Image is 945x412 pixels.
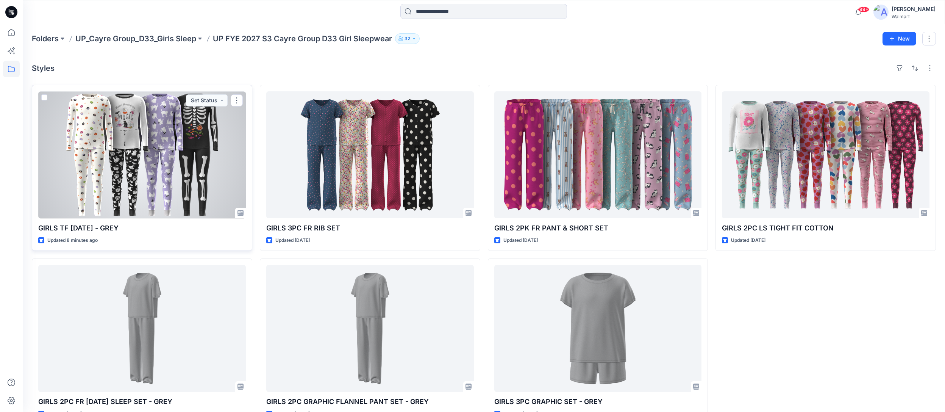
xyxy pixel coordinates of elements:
p: GIRLS 3PC GRAPHIC SET - GREY [494,396,702,407]
div: [PERSON_NAME] [892,5,936,14]
p: GIRLS TF [DATE] - GREY [38,223,246,233]
a: Folders [32,33,59,44]
p: 32 [405,34,410,43]
a: GIRLS 2PC GRAPHIC FLANNEL PANT SET - GREY [266,265,474,392]
a: UP_Cayre Group_D33_Girls Sleep [75,33,196,44]
p: GIRLS 3PC FR RIB SET [266,223,474,233]
button: 32 [395,33,420,44]
h4: Styles [32,64,55,73]
p: Updated [DATE] [275,237,310,244]
p: GIRLS 2PC LS TIGHT FIT COTTON [722,223,929,233]
p: Updated [DATE] [503,237,538,244]
p: GIRLS 2PK FR PANT & SHORT SET [494,223,702,233]
p: Updated 8 minutes ago [47,237,98,244]
p: Updated [DATE] [731,237,765,244]
a: GIRLS 2PC FR HALLOWEEN SLEEP SET - GREY [38,265,246,392]
a: GIRLS TF HALLOWEEN - GREY [38,91,246,218]
button: New [883,32,916,45]
p: UP FYE 2027 S3 Cayre Group D33 Girl Sleepwear [213,33,392,44]
a: GIRLS 2PK FR PANT & SHORT SET [494,91,702,218]
a: GIRLS 3PC FR RIB SET [266,91,474,218]
a: GIRLS 3PC GRAPHIC SET - GREY [494,265,702,392]
img: avatar [873,5,889,20]
span: 99+ [858,6,869,13]
a: GIRLS 2PC LS TIGHT FIT COTTON [722,91,929,218]
p: GIRLS 2PC GRAPHIC FLANNEL PANT SET - GREY [266,396,474,407]
p: GIRLS 2PC FR [DATE] SLEEP SET - GREY [38,396,246,407]
div: Walmart [892,14,936,19]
